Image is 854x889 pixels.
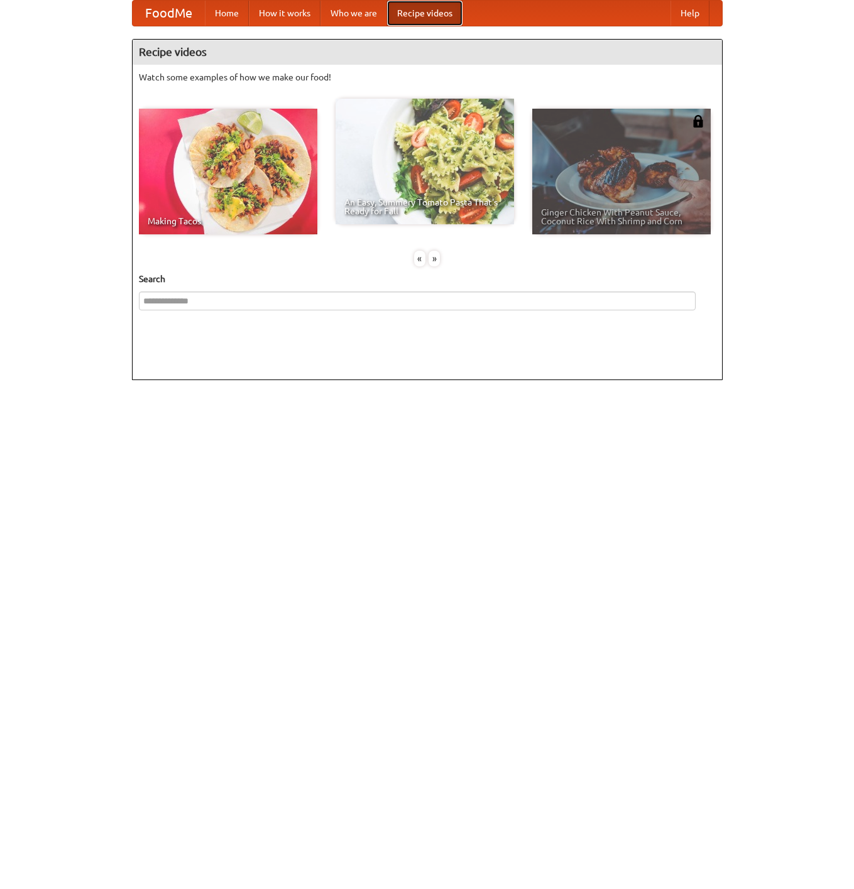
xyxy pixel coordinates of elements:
a: FoodMe [133,1,205,26]
div: » [429,251,440,266]
div: « [414,251,425,266]
span: An Easy, Summery Tomato Pasta That's Ready for Fall [344,198,505,215]
a: Home [205,1,249,26]
img: 483408.png [692,115,704,128]
a: Recipe videos [387,1,463,26]
a: Who we are [320,1,387,26]
h4: Recipe videos [133,40,722,65]
p: Watch some examples of how we make our food! [139,71,716,84]
a: How it works [249,1,320,26]
span: Making Tacos [148,217,309,226]
h5: Search [139,273,716,285]
a: Making Tacos [139,109,317,234]
a: Help [671,1,709,26]
a: An Easy, Summery Tomato Pasta That's Ready for Fall [336,99,514,224]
